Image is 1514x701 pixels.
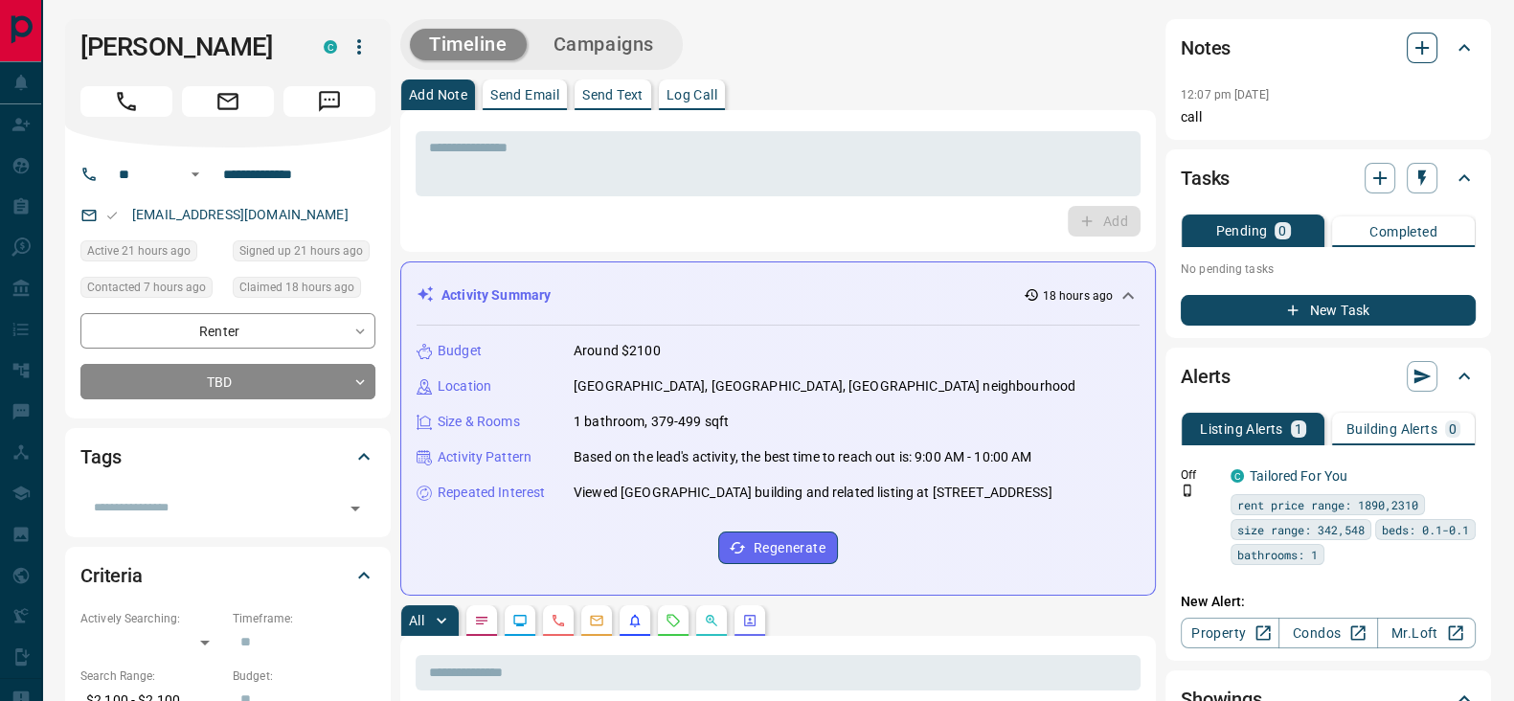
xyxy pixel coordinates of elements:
p: Size & Rooms [438,412,520,432]
p: No pending tasks [1181,255,1476,283]
p: Add Note [409,88,467,102]
a: Property [1181,618,1279,648]
svg: Push Notification Only [1181,484,1194,497]
svg: Lead Browsing Activity [512,613,528,628]
p: Activity Summary [441,285,551,305]
h2: Tasks [1181,163,1230,193]
h2: Tags [80,441,121,472]
p: Send Email [490,88,559,102]
p: 18 hours ago [1043,287,1113,305]
div: Activity Summary18 hours ago [417,278,1140,313]
svg: Emails [589,613,604,628]
div: Tasks [1181,155,1476,201]
span: Signed up 21 hours ago [239,241,363,260]
p: 12:07 pm [DATE] [1181,88,1269,102]
p: Budget: [233,667,375,685]
span: Email [182,86,274,117]
p: Actively Searching: [80,610,223,627]
div: Criteria [80,553,375,599]
span: beds: 0.1-0.1 [1382,520,1469,539]
p: Repeated Interest [438,483,545,503]
p: New Alert: [1181,592,1476,612]
p: Log Call [667,88,717,102]
p: 1 [1295,422,1302,436]
p: Off [1181,466,1219,484]
p: 0 [1278,224,1286,237]
button: Open [342,495,369,522]
p: Completed [1369,225,1437,238]
p: Search Range: [80,667,223,685]
h2: Notes [1181,33,1231,63]
svg: Opportunities [704,613,719,628]
span: Message [283,86,375,117]
div: Renter [80,313,375,349]
p: 0 [1449,422,1457,436]
p: Budget [438,341,482,361]
p: 1 bathroom, 379-499 sqft [574,412,729,432]
p: Send Text [582,88,644,102]
button: Campaigns [534,29,673,60]
div: Mon Oct 13 2025 [80,277,223,304]
a: [EMAIL_ADDRESS][DOMAIN_NAME] [132,207,349,222]
div: Notes [1181,25,1476,71]
h2: Criteria [80,560,143,591]
div: Mon Oct 13 2025 [80,240,223,267]
p: Viewed [GEOGRAPHIC_DATA] building and related listing at [STREET_ADDRESS] [574,483,1052,503]
span: rent price range: 1890,2310 [1237,495,1418,514]
svg: Listing Alerts [627,613,643,628]
div: condos.ca [1231,469,1244,483]
span: size range: 342,548 [1237,520,1365,539]
h2: Alerts [1181,361,1231,392]
p: Location [438,376,491,396]
p: Pending [1215,224,1267,237]
svg: Requests [666,613,681,628]
p: Building Alerts [1346,422,1437,436]
span: Contacted 7 hours ago [87,278,206,297]
svg: Notes [474,613,489,628]
svg: Agent Actions [742,613,757,628]
div: Alerts [1181,353,1476,399]
p: call [1181,107,1476,127]
a: Tailored For You [1250,468,1347,484]
p: Around $2100 [574,341,661,361]
a: Condos [1278,618,1377,648]
h1: [PERSON_NAME] [80,32,295,62]
button: New Task [1181,295,1476,326]
span: Active 21 hours ago [87,241,191,260]
p: Based on the lead's activity, the best time to reach out is: 9:00 AM - 10:00 AM [574,447,1031,467]
span: Call [80,86,172,117]
button: Regenerate [718,531,838,564]
svg: Calls [551,613,566,628]
div: condos.ca [324,40,337,54]
button: Open [184,163,207,186]
p: [GEOGRAPHIC_DATA], [GEOGRAPHIC_DATA], [GEOGRAPHIC_DATA] neighbourhood [574,376,1075,396]
div: Mon Oct 13 2025 [233,240,375,267]
span: bathrooms: 1 [1237,545,1318,564]
p: Activity Pattern [438,447,531,467]
div: Mon Oct 13 2025 [233,277,375,304]
div: Tags [80,434,375,480]
p: Timeframe: [233,610,375,627]
p: Listing Alerts [1200,422,1283,436]
a: Mr.Loft [1377,618,1476,648]
div: TBD [80,364,375,399]
p: All [409,614,424,627]
svg: Email Valid [105,209,119,222]
button: Timeline [410,29,527,60]
span: Claimed 18 hours ago [239,278,354,297]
